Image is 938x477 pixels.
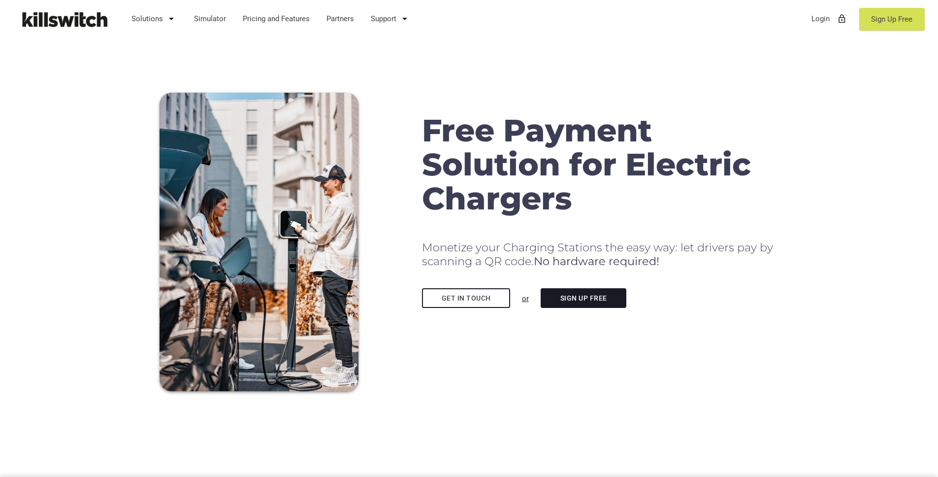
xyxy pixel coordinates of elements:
a: Loginlock_outline [807,6,852,32]
a: Support [366,6,416,32]
h2: Monetize your Charging Stations the easy way: let drivers pay by scanning a QR code. [422,240,778,269]
a: Sign Up Free [859,8,925,31]
a: Pricing and Features [238,6,315,32]
a: Partners [322,6,359,32]
a: Simulator [190,6,231,32]
h1: Free Payment Solution for Electric Chargers [422,113,778,216]
i: arrow_drop_down [399,7,411,31]
i: arrow_drop_down [165,7,177,31]
u: or [522,294,529,303]
a: Solutions [127,6,182,32]
img: Killswitch [15,7,113,32]
img: Couple charging EV with mobile payments [160,93,358,391]
b: No hardware required! [534,254,659,268]
a: Get in touch [422,288,510,308]
i: lock_outline [837,7,847,31]
a: Sign Up Free [541,288,626,308]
